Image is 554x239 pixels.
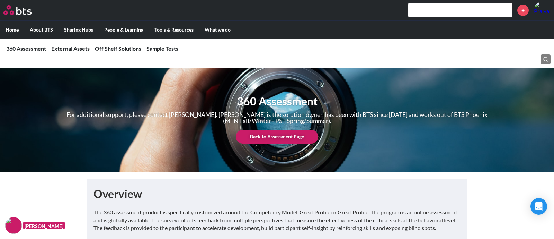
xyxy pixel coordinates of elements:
[3,5,44,15] a: Go home
[236,130,318,144] a: Back to Assessment Page
[534,2,551,18] a: Profile
[12,94,542,109] h1: 360 Assessment
[65,112,489,124] p: For additional support, please contact [PERSON_NAME]. [PERSON_NAME] is the solution owner, has be...
[6,45,46,52] a: 360 Assessment
[530,198,547,215] div: Open Intercom Messenger
[51,45,90,52] a: External Assets
[199,21,236,39] label: What we do
[24,21,59,39] label: About BTS
[99,21,149,39] label: People & Learning
[95,45,141,52] a: Off Shelf Solutions
[23,222,65,230] figcaption: [PERSON_NAME]
[146,45,178,52] a: Sample Tests
[149,21,199,39] label: Tools & Resources
[93,208,461,232] p: The 360 assessment product is specifically customized around the Competency Model, Great Profile ...
[93,186,461,202] h1: Overview
[59,21,99,39] label: Sharing Hubs
[517,5,529,16] a: +
[5,217,22,234] img: F
[534,2,551,18] img: Praiya Thawornwattanaphol
[3,5,32,15] img: BTS Logo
